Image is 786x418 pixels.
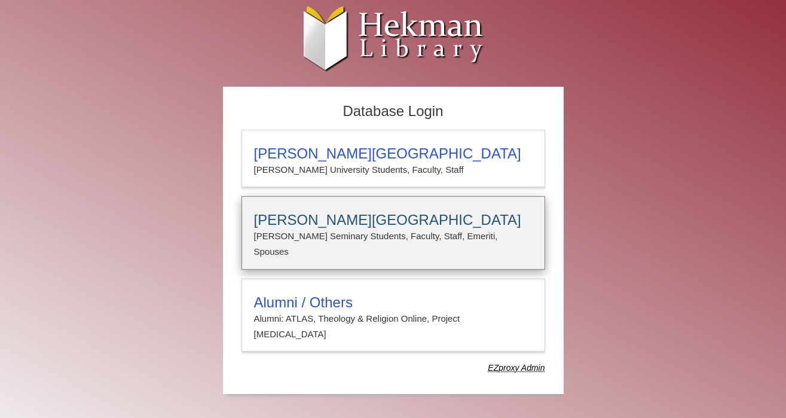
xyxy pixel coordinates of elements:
h3: [PERSON_NAME][GEOGRAPHIC_DATA] [254,212,533,228]
a: [PERSON_NAME][GEOGRAPHIC_DATA][PERSON_NAME] University Students, Faculty, Staff [241,130,545,187]
p: [PERSON_NAME] University Students, Faculty, Staff [254,162,533,178]
h3: [PERSON_NAME][GEOGRAPHIC_DATA] [254,145,533,162]
dfn: Use Alumni login [488,363,545,373]
p: Alumni: ATLAS, Theology & Religion Online, Project [MEDICAL_DATA] [254,311,533,343]
summary: Alumni / OthersAlumni: ATLAS, Theology & Religion Online, Project [MEDICAL_DATA] [254,294,533,343]
h2: Database Login [236,99,551,124]
a: [PERSON_NAME][GEOGRAPHIC_DATA][PERSON_NAME] Seminary Students, Faculty, Staff, Emeriti, Spouses [241,196,545,270]
h3: Alumni / Others [254,294,533,311]
p: [PERSON_NAME] Seminary Students, Faculty, Staff, Emeriti, Spouses [254,228,533,260]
